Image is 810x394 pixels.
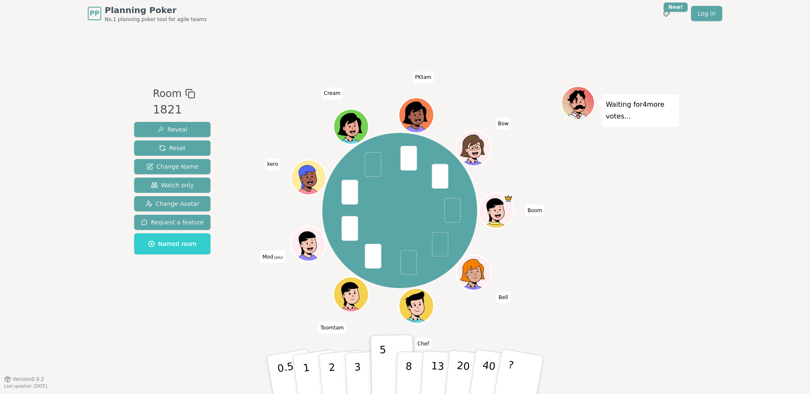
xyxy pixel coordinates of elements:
span: Last updated: [DATE] [4,384,47,389]
span: Click to change your name [497,291,510,303]
button: Change Name [134,159,211,174]
button: Reset [134,140,211,156]
span: PP [89,8,99,19]
span: Click to change your name [413,71,434,83]
p: 5 [380,344,387,389]
span: Request a feature [141,218,204,227]
span: Click to change your name [260,251,285,263]
span: Watch only [151,181,194,189]
span: No.1 planning poker tool for agile teams [105,16,207,23]
a: Log in [691,6,722,21]
button: Click to change your avatar [292,227,325,260]
span: Click to change your name [265,158,280,170]
a: PPPlanning PokerNo.1 planning poker tool for agile teams [88,4,207,23]
button: Change Avatar [134,196,211,211]
span: Reveal [157,125,187,134]
span: Click to change your name [496,118,510,130]
button: Watch only [134,178,211,193]
p: Waiting for 4 more votes... [606,99,675,122]
button: Reveal [134,122,211,137]
button: Named room [134,233,211,254]
button: New! [659,6,674,21]
span: Click to change your name [319,321,346,333]
span: Change Avatar [146,200,200,208]
span: Click to change your name [322,87,343,99]
button: Request a feature [134,215,211,230]
span: (you) [273,256,283,259]
span: Room [153,86,181,101]
span: Planning Poker [105,4,207,16]
span: Click to change your name [526,205,545,216]
span: Named room [148,240,197,248]
span: Boom is the host [504,194,513,203]
span: Change Name [146,162,198,171]
button: Version0.9.2 [4,376,44,383]
div: 1821 [153,101,195,119]
div: New! [664,3,688,12]
span: Reset [159,144,186,152]
span: Click to change your name [415,338,431,350]
span: Version 0.9.2 [13,376,44,383]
